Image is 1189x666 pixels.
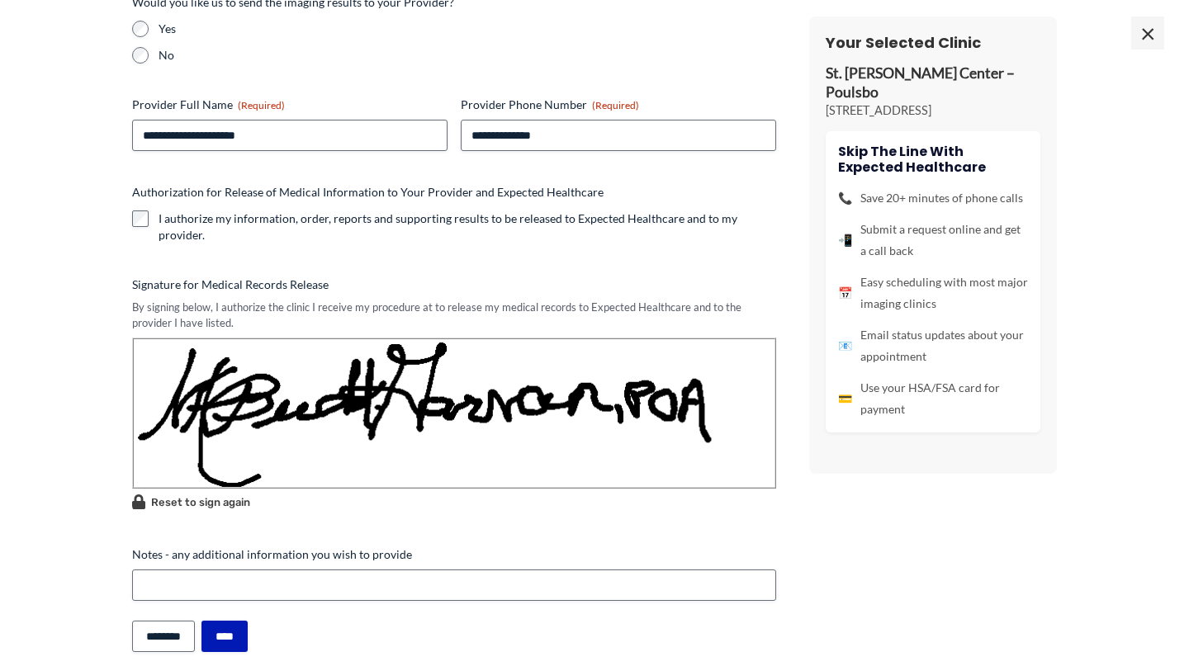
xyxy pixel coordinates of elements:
label: I authorize my information, order, reports and supporting results to be released to Expected Heal... [159,210,776,243]
li: Email status updates about your appointment [838,324,1028,367]
span: 📅 [838,282,852,304]
p: [STREET_ADDRESS] [826,102,1040,119]
li: Submit a request online and get a call back [838,219,1028,262]
span: × [1131,17,1164,50]
span: 💳 [838,388,852,409]
label: No [159,47,776,64]
button: Reset to sign again [132,493,250,512]
span: 📧 [838,335,852,357]
legend: Authorization for Release of Medical Information to Your Provider and Expected Healthcare [132,184,604,201]
span: 📲 [838,229,852,251]
span: (Required) [592,99,639,111]
label: Provider Full Name [132,97,448,113]
li: Easy scheduling with most major imaging clinics [838,272,1028,314]
label: Signature for Medical Records Release [132,276,776,293]
label: Notes - any additional information you wish to provide [132,546,776,563]
h4: Skip the line with Expected Healthcare [838,144,1028,175]
div: By signing below, I authorize the clinic I receive my procedure at to release my medical records ... [132,300,776,330]
span: (Required) [238,99,285,111]
p: St. [PERSON_NAME] Center – Poulsbo [826,64,1040,102]
span: 📞 [838,187,852,209]
label: Yes [159,21,776,37]
img: Signature Image [132,338,776,489]
li: Save 20+ minutes of phone calls [838,187,1028,209]
li: Use your HSA/FSA card for payment [838,377,1028,420]
h3: Your Selected Clinic [826,33,1040,52]
label: Provider Phone Number [461,97,776,113]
